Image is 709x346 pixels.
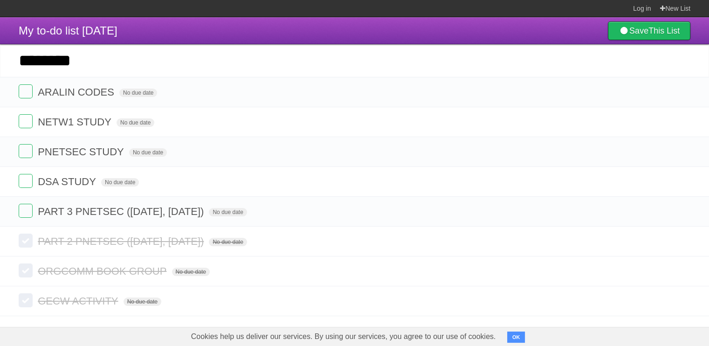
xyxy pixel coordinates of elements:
[19,293,33,307] label: Done
[38,176,98,187] span: DSA STUDY
[209,238,247,246] span: No due date
[101,178,139,187] span: No due date
[19,114,33,128] label: Done
[38,265,169,277] span: ORGCOMM BOOK GROUP
[117,118,154,127] span: No due date
[19,174,33,188] label: Done
[648,26,680,35] b: This List
[507,332,525,343] button: OK
[129,148,167,157] span: No due date
[38,295,120,307] span: GECW ACTIVITY
[19,24,117,37] span: My to-do list [DATE]
[19,84,33,98] label: Done
[296,325,412,337] a: Show all completed tasks
[19,144,33,158] label: Done
[124,298,161,306] span: No due date
[608,21,690,40] a: SaveThis List
[38,86,117,98] span: ARALIN CODES
[19,204,33,218] label: Done
[209,208,247,216] span: No due date
[182,327,505,346] span: Cookies help us deliver our services. By using our services, you agree to our use of cookies.
[19,234,33,248] label: Done
[172,268,210,276] span: No due date
[38,206,206,217] span: PART 3 PNETSEC ([DATE], [DATE])
[38,116,114,128] span: NETW1 STUDY
[38,235,206,247] span: PART 2 PNETSEC ([DATE], [DATE])
[119,89,157,97] span: No due date
[19,263,33,277] label: Done
[38,146,126,158] span: PNETSEC STUDY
